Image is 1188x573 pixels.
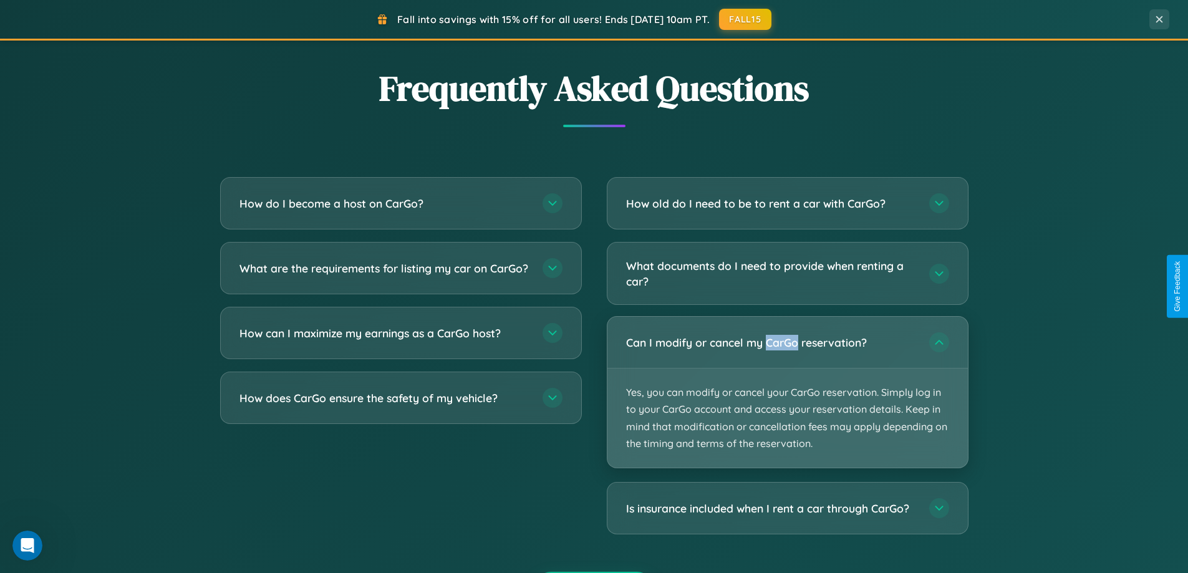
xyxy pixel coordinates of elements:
p: Yes, you can modify or cancel your CarGo reservation. Simply log in to your CarGo account and acc... [607,368,968,468]
h3: What documents do I need to provide when renting a car? [626,258,917,289]
h3: How can I maximize my earnings as a CarGo host? [239,325,530,341]
span: Fall into savings with 15% off for all users! Ends [DATE] 10am PT. [397,13,710,26]
h3: Can I modify or cancel my CarGo reservation? [626,335,917,350]
h2: Frequently Asked Questions [220,64,968,112]
button: FALL15 [719,9,771,30]
div: Give Feedback [1173,261,1182,312]
h3: What are the requirements for listing my car on CarGo? [239,261,530,276]
h3: How old do I need to be to rent a car with CarGo? [626,196,917,211]
h3: How do I become a host on CarGo? [239,196,530,211]
h3: How does CarGo ensure the safety of my vehicle? [239,390,530,406]
iframe: Intercom live chat [12,531,42,561]
h3: Is insurance included when I rent a car through CarGo? [626,501,917,516]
